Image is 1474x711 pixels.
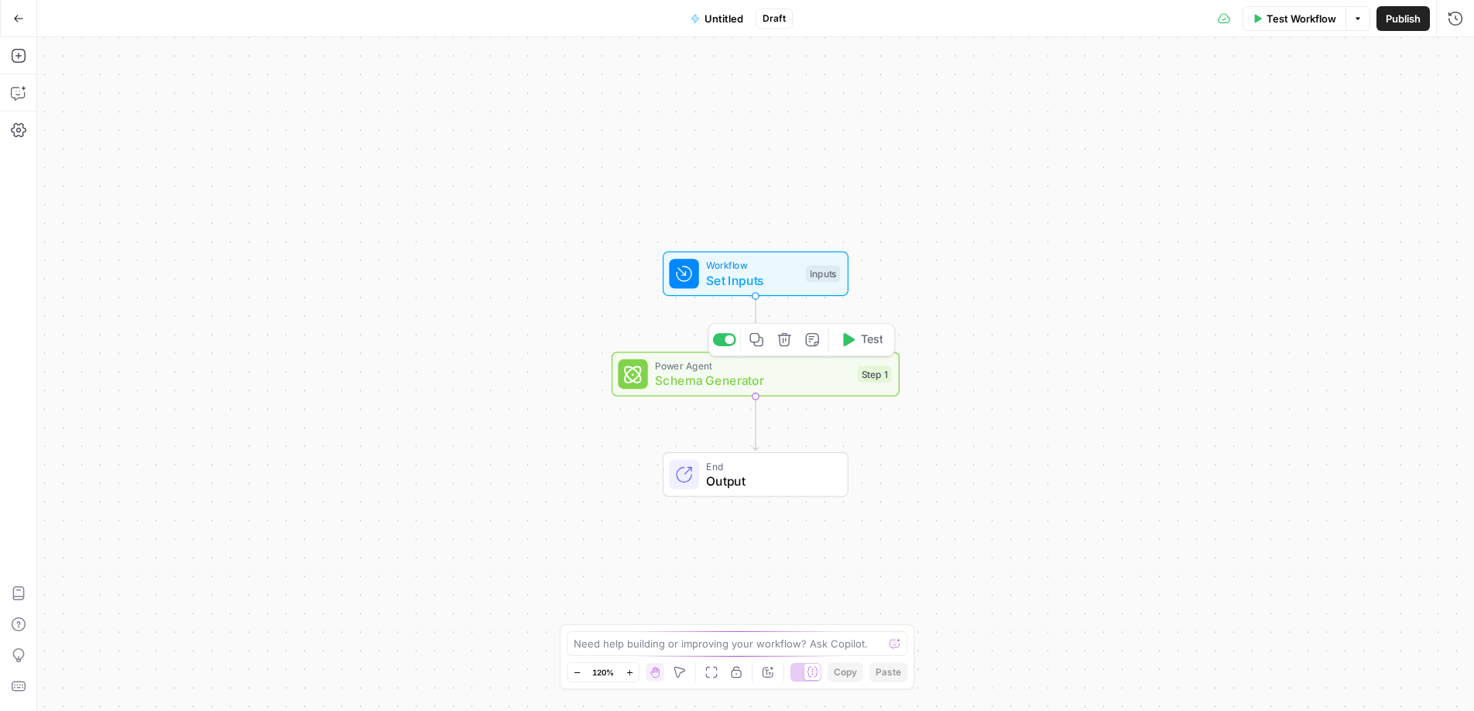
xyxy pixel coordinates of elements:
[612,252,900,297] div: WorkflowSet InputsInputs
[612,452,900,497] div: EndOutput
[706,459,832,473] span: End
[752,397,758,451] g: Edge from step_1 to end
[858,366,891,383] div: Step 1
[1267,11,1336,26] span: Test Workflow
[828,662,863,682] button: Copy
[706,258,798,273] span: Workflow
[592,666,614,678] span: 120%
[681,6,752,31] button: Untitled
[706,472,832,490] span: Output
[806,266,840,283] div: Inputs
[876,665,901,679] span: Paste
[1376,6,1430,31] button: Publish
[861,331,883,349] span: Test
[869,662,907,682] button: Paste
[763,12,786,26] span: Draft
[1386,11,1421,26] span: Publish
[655,371,850,390] span: Schema Generator
[1243,6,1345,31] button: Test Workflow
[704,11,743,26] span: Untitled
[834,665,857,679] span: Copy
[612,352,900,397] div: Power AgentSchema GeneratorStep 1Test
[833,328,890,352] button: Test
[706,271,798,290] span: Set Inputs
[655,359,850,373] span: Power Agent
